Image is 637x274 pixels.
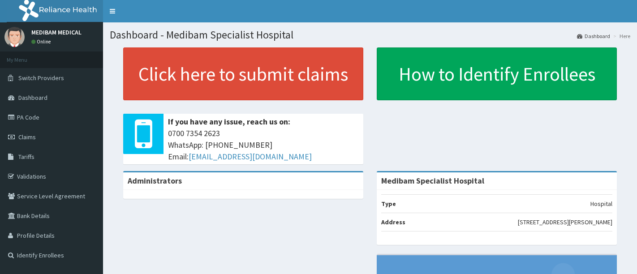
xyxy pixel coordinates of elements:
span: Tariffs [18,153,34,161]
a: [EMAIL_ADDRESS][DOMAIN_NAME] [189,151,312,162]
b: Address [381,218,405,226]
h1: Dashboard - Medibam Specialist Hospital [110,29,630,41]
p: [STREET_ADDRESS][PERSON_NAME] [518,218,612,227]
b: If you have any issue, reach us on: [168,116,290,127]
a: Click here to submit claims [123,47,363,100]
span: Claims [18,133,36,141]
span: 0700 7354 2623 WhatsApp: [PHONE_NUMBER] Email: [168,128,359,162]
b: Administrators [128,176,182,186]
a: Dashboard [577,32,610,40]
strong: Medibam Specialist Hospital [381,176,484,186]
p: MEDIBAM MEDICAL [31,29,82,35]
img: User Image [4,27,25,47]
span: Dashboard [18,94,47,102]
li: Here [611,32,630,40]
a: How to Identify Enrollees [377,47,617,100]
b: Type [381,200,396,208]
p: Hospital [590,199,612,208]
span: Switch Providers [18,74,64,82]
a: Online [31,39,53,45]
